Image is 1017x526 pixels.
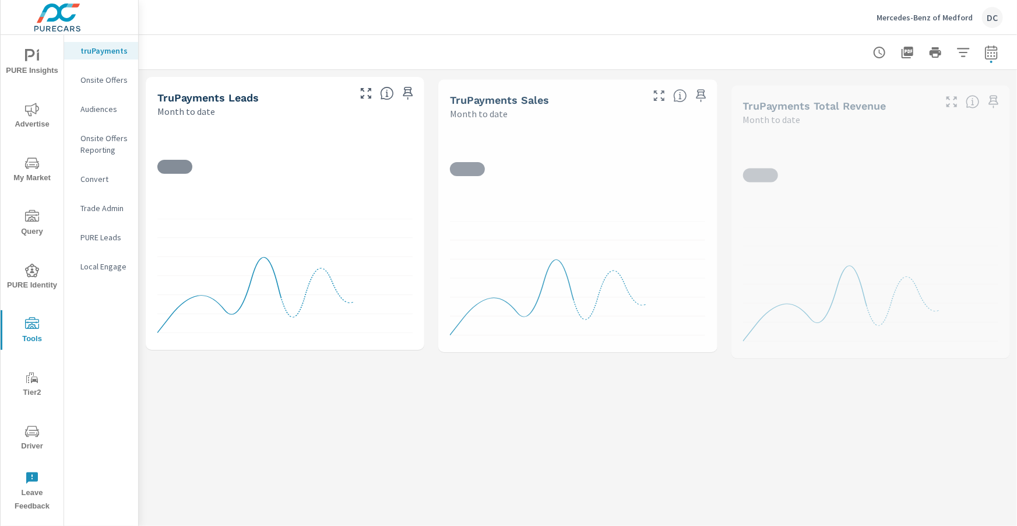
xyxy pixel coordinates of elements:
[4,210,60,239] span: Query
[743,100,886,113] h5: truPayments Total Revenue
[157,92,259,104] h5: truPayments Leads
[80,74,129,86] p: Onsite Offers
[692,86,710,105] span: Save this to your personalized report
[4,156,60,185] span: My Market
[942,93,961,111] button: Make Fullscreen
[4,49,60,78] span: PURE Insights
[924,41,947,64] button: Print Report
[4,471,60,513] span: Leave Feedback
[80,173,129,185] p: Convert
[4,425,60,453] span: Driver
[650,86,668,105] button: Make Fullscreen
[896,41,919,64] button: "Export Report to PDF"
[380,86,394,100] span: The number of truPayments leads.
[673,89,687,103] span: Number of sales matched to a truPayments lead. [Source: This data is sourced from the dealer's DM...
[1,35,64,518] div: nav menu
[450,94,549,106] h5: truPayments Sales
[64,71,138,89] div: Onsite Offers
[982,7,1003,28] div: DC
[157,104,215,118] p: Month to date
[64,42,138,59] div: truPayments
[80,232,129,243] p: PURE Leads
[984,93,1003,111] span: Save this to your personalized report
[4,264,60,292] span: PURE Identity
[64,100,138,118] div: Audiences
[952,41,975,64] button: Apply Filters
[80,261,129,272] p: Local Engage
[4,371,60,399] span: Tier2
[4,103,60,131] span: Advertise
[64,229,138,246] div: PURE Leads
[450,107,508,121] p: Month to date
[80,45,129,57] p: truPayments
[64,199,138,217] div: Trade Admin
[357,84,375,103] button: Make Fullscreen
[80,103,129,115] p: Audiences
[399,84,417,103] span: Save this to your personalized report
[80,202,129,214] p: Trade Admin
[877,12,973,23] p: Mercedes-Benz of Medford
[980,41,1003,64] button: Select Date Range
[4,317,60,346] span: Tools
[80,132,129,156] p: Onsite Offers Reporting
[64,170,138,188] div: Convert
[64,258,138,275] div: Local Engage
[64,129,138,159] div: Onsite Offers Reporting
[743,113,801,127] p: Month to date
[966,95,980,109] span: Total revenue from sales matched to a truPayments lead. [Source: This data is sourced from the de...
